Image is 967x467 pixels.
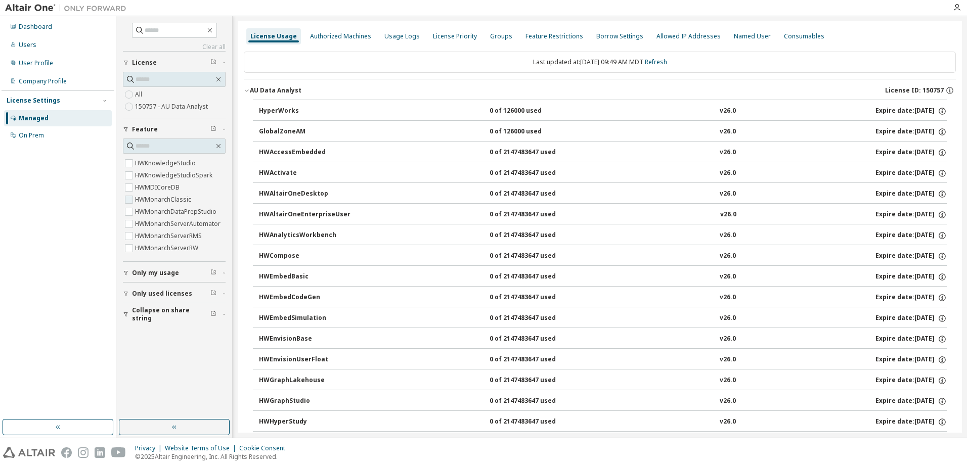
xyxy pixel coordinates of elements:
[720,169,736,178] div: v26.0
[490,148,581,157] div: 0 of 2147483647 used
[135,169,214,181] label: HWKnowledgeStudioSpark
[490,252,581,261] div: 0 of 2147483647 used
[720,231,736,240] div: v26.0
[95,447,105,458] img: linkedin.svg
[720,107,736,116] div: v26.0
[259,162,947,184] button: HWActivate0 of 2147483647 usedv26.0Expire date:[DATE]
[259,190,350,199] div: HWAltairOneDesktop
[875,231,947,240] div: Expire date: [DATE]
[885,86,944,95] span: License ID: 150757
[490,272,581,282] div: 0 of 2147483647 used
[239,444,291,452] div: Cookie Consent
[123,118,226,141] button: Feature
[19,41,36,49] div: Users
[720,148,736,157] div: v26.0
[720,355,736,364] div: v26.0
[7,97,60,105] div: License Settings
[720,314,736,323] div: v26.0
[135,101,210,113] label: 150757 - AU Data Analyst
[490,32,512,40] div: Groups
[490,107,581,116] div: 0 of 126000 used
[19,23,52,31] div: Dashboard
[433,32,477,40] div: License Priority
[123,303,226,325] button: Collapse on share string
[123,43,226,51] a: Clear all
[720,210,736,219] div: v26.0
[259,328,947,350] button: HWEnvisionBase0 of 2147483647 usedv26.0Expire date:[DATE]
[19,131,44,139] div: On Prem
[259,287,947,309] button: HWEmbedCodeGen0 of 2147483647 usedv26.0Expire date:[DATE]
[259,245,947,267] button: HWCompose0 of 2147483647 usedv26.0Expire date:[DATE]
[259,142,947,164] button: HWAccessEmbedded0 of 2147483647 usedv26.0Expire date:[DATE]
[135,452,291,461] p: © 2025 Altair Engineering, Inc. All Rights Reserved.
[210,125,216,133] span: Clear filter
[135,230,204,242] label: HWMonarchServerRMS
[875,293,947,302] div: Expire date: [DATE]
[490,231,581,240] div: 0 of 2147483647 used
[490,376,581,385] div: 0 of 2147483647 used
[5,3,131,13] img: Altair One
[720,417,736,427] div: v26.0
[123,52,226,74] button: License
[132,269,179,277] span: Only my usage
[310,32,371,40] div: Authorized Machines
[259,307,947,330] button: HWEmbedSimulation0 of 2147483647 usedv26.0Expire date:[DATE]
[875,272,947,282] div: Expire date: [DATE]
[875,397,947,406] div: Expire date: [DATE]
[490,397,581,406] div: 0 of 2147483647 used
[875,376,947,385] div: Expire date: [DATE]
[490,210,581,219] div: 0 of 2147483647 used
[61,447,72,458] img: facebook.svg
[259,204,947,226] button: HWAltairOneEnterpriseUser0 of 2147483647 usedv26.0Expire date:[DATE]
[259,272,350,282] div: HWEmbedBasic
[656,32,721,40] div: Allowed IP Addresses
[490,355,581,364] div: 0 of 2147483647 used
[384,32,420,40] div: Usage Logs
[720,127,736,136] div: v26.0
[250,86,301,95] div: AU Data Analyst
[875,210,947,219] div: Expire date: [DATE]
[596,32,643,40] div: Borrow Settings
[244,52,956,73] div: Last updated at: [DATE] 09:49 AM MDT
[135,194,193,206] label: HWMonarchClassic
[3,447,55,458] img: altair_logo.svg
[165,444,239,452] div: Website Terms of Use
[875,335,947,344] div: Expire date: [DATE]
[132,306,210,322] span: Collapse on share string
[259,210,350,219] div: HWAltairOneEnterpriseUser
[720,272,736,282] div: v26.0
[259,266,947,288] button: HWEmbedBasic0 of 2147483647 usedv26.0Expire date:[DATE]
[875,417,947,427] div: Expire date: [DATE]
[259,148,350,157] div: HWAccessEmbedded
[875,314,947,323] div: Expire date: [DATE]
[259,335,350,344] div: HWEnvisionBase
[875,355,947,364] div: Expire date: [DATE]
[490,190,581,199] div: 0 of 2147483647 used
[78,447,89,458] img: instagram.svg
[123,283,226,305] button: Only used licenses
[490,335,581,344] div: 0 of 2147483647 used
[259,252,350,261] div: HWCompose
[244,79,956,102] button: AU Data AnalystLicense ID: 150757
[132,125,158,133] span: Feature
[135,242,200,254] label: HWMonarchServerRW
[19,77,67,85] div: Company Profile
[259,169,350,178] div: HWActivate
[259,183,947,205] button: HWAltairOneDesktop0 of 2147483647 usedv26.0Expire date:[DATE]
[734,32,771,40] div: Named User
[490,127,581,136] div: 0 of 126000 used
[135,254,206,266] label: HWPanopticonDesigner
[259,355,350,364] div: HWEnvisionUserFloat
[259,293,350,302] div: HWEmbedCodeGen
[135,206,218,218] label: HWMonarchDataPrepStudio
[720,293,736,302] div: v26.0
[259,127,350,136] div: GlobalZoneAM
[259,417,350,427] div: HWHyperStudy
[875,169,947,178] div: Expire date: [DATE]
[135,181,182,194] label: HWMDICoreDB
[259,411,947,433] button: HWHyperStudy0 of 2147483647 usedv26.0Expire date:[DATE]
[875,190,947,199] div: Expire date: [DATE]
[210,269,216,277] span: Clear filter
[132,290,192,298] span: Only used licenses
[490,417,581,427] div: 0 of 2147483647 used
